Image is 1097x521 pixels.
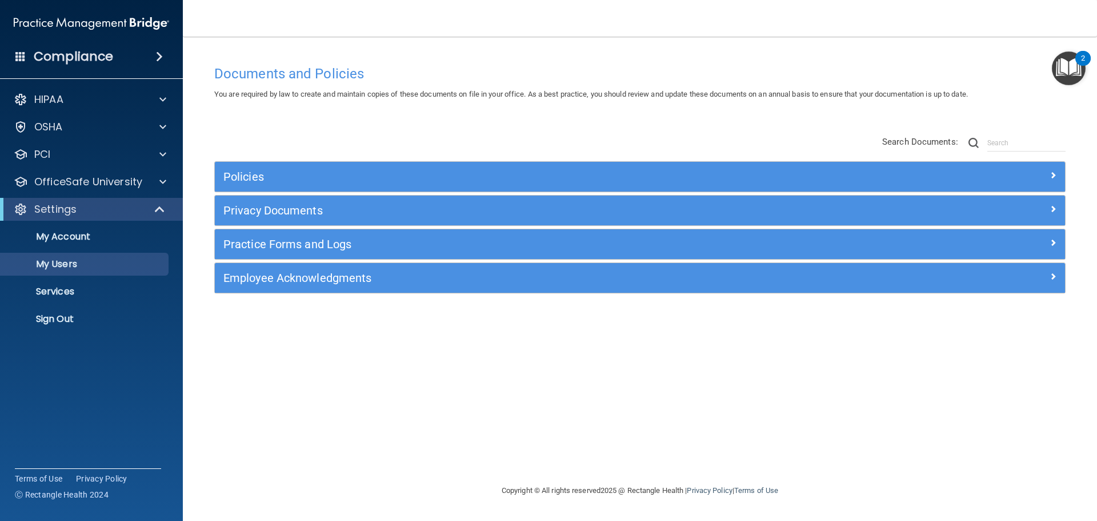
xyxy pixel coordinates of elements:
[214,66,1066,81] h4: Documents and Policies
[223,168,1056,186] a: Policies
[223,170,844,183] h5: Policies
[223,204,844,217] h5: Privacy Documents
[687,486,732,495] a: Privacy Policy
[223,238,844,250] h5: Practice Forms and Logs
[734,486,778,495] a: Terms of Use
[1052,51,1086,85] button: Open Resource Center, 2 new notifications
[214,90,968,98] span: You are required by law to create and maintain copies of these documents on file in your office. ...
[7,286,163,297] p: Services
[431,472,848,509] div: Copyright © All rights reserved 2025 @ Rectangle Health | |
[223,235,1056,253] a: Practice Forms and Logs
[223,272,844,284] h5: Employee Acknowledgments
[34,93,63,106] p: HIPAA
[76,473,127,484] a: Privacy Policy
[34,202,77,216] p: Settings
[14,120,166,134] a: OSHA
[34,175,142,189] p: OfficeSafe University
[1081,58,1085,73] div: 2
[223,201,1056,220] a: Privacy Documents
[34,120,63,134] p: OSHA
[14,93,166,106] a: HIPAA
[14,202,166,216] a: Settings
[7,258,163,270] p: My Users
[987,134,1066,152] input: Search
[899,440,1083,486] iframe: Drift Widget Chat Controller
[882,137,958,147] span: Search Documents:
[34,148,50,161] p: PCI
[7,231,163,242] p: My Account
[14,12,169,35] img: PMB logo
[7,313,163,325] p: Sign Out
[223,269,1056,287] a: Employee Acknowledgments
[34,49,113,65] h4: Compliance
[14,175,166,189] a: OfficeSafe University
[15,489,109,500] span: Ⓒ Rectangle Health 2024
[15,473,62,484] a: Terms of Use
[14,148,166,161] a: PCI
[968,138,979,148] img: ic-search.3b580494.png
